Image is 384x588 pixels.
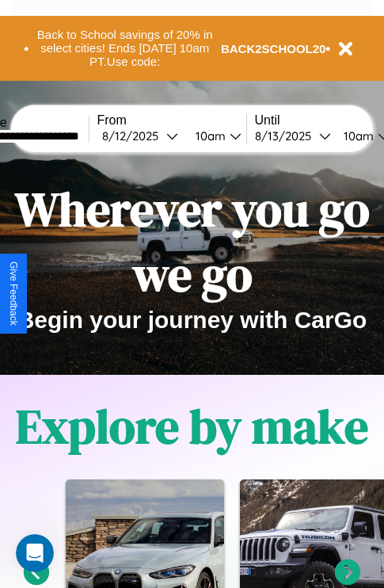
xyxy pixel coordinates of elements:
div: 10am [336,128,378,143]
label: From [97,113,246,128]
div: 8 / 12 / 2025 [102,128,166,143]
iframe: Intercom live chat [16,534,54,572]
button: 10am [183,128,246,144]
div: 8 / 13 / 2025 [255,128,319,143]
div: Give Feedback [8,262,19,326]
b: BACK2SCHOOL20 [221,42,326,55]
h1: Explore by make [16,394,368,459]
button: 8/12/2025 [97,128,183,144]
button: Back to School savings of 20% in select cities! Ends [DATE] 10am PT.Use code: [29,24,221,73]
div: 10am [188,128,230,143]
